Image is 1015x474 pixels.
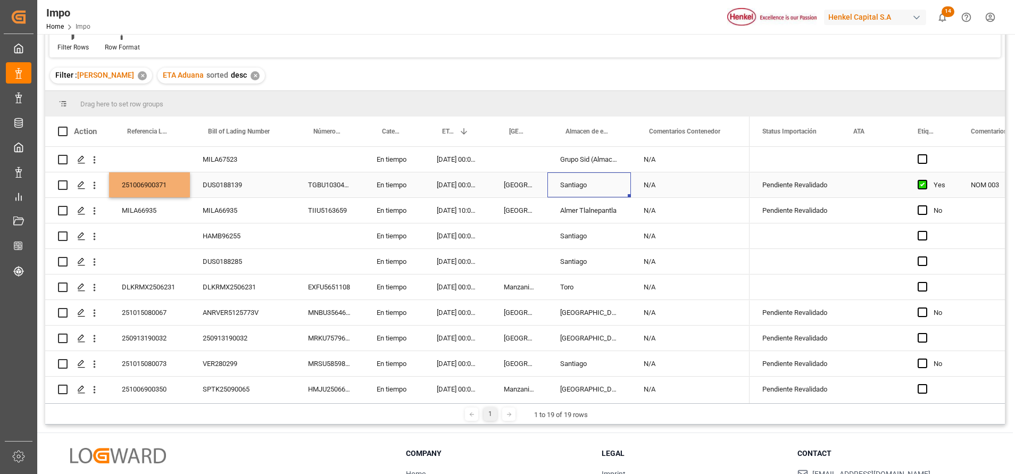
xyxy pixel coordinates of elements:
[631,351,750,376] div: N/A
[631,377,750,402] div: N/A
[46,23,64,30] a: Home
[918,128,936,135] span: Etiquetado?
[45,147,750,172] div: Press SPACE to select this row.
[295,377,364,402] div: HMJU2506631
[547,275,631,300] div: Toro
[762,301,828,325] div: Pendiente Revalidado
[934,198,945,223] div: No
[70,448,166,463] img: Logward Logo
[364,326,424,351] div: En tiempo
[45,377,750,402] div: Press SPACE to select this row.
[727,8,817,27] img: Henkel%20logo.jpg_1689854090.jpg
[109,377,190,402] div: 251006900350
[649,128,720,135] span: Comentarios Contenedor
[74,127,97,136] div: Action
[442,128,455,135] span: ETA Aduana
[364,198,424,223] div: En tiempo
[251,71,260,80] div: ✕
[509,128,525,135] span: [GEOGRAPHIC_DATA] - Locode
[631,249,750,274] div: N/A
[762,377,828,402] div: Pendiente Revalidado
[138,71,147,80] div: ✕
[364,147,424,172] div: En tiempo
[109,198,190,223] div: MILA66935
[190,351,295,376] div: VER280299
[295,275,364,300] div: EXFU5651108
[954,5,978,29] button: Help Center
[313,128,342,135] span: Número de Contenedor
[208,128,270,135] span: Bill of Lading Number
[762,352,828,376] div: Pendiente Revalidado
[491,351,547,376] div: [GEOGRAPHIC_DATA]
[80,100,163,108] span: Drag here to set row groups
[547,377,631,402] div: [GEOGRAPHIC_DATA]
[364,377,424,402] div: En tiempo
[547,198,631,223] div: Almer Tlalnepantla
[109,326,190,351] div: 250913190032
[364,275,424,300] div: En tiempo
[934,352,945,376] div: No
[45,275,750,300] div: Press SPACE to select this row.
[547,300,631,325] div: [GEOGRAPHIC_DATA]
[364,351,424,376] div: En tiempo
[424,172,491,197] div: [DATE] 00:00:00
[45,198,750,223] div: Press SPACE to select this row.
[547,147,631,172] div: Grupo Sid (Almacenaje y Distribucion AVIOR)
[190,172,295,197] div: DUS0188139
[190,249,295,274] div: DUS0188285
[424,223,491,248] div: [DATE] 00:00:00
[127,128,168,135] span: Referencia Leschaco
[105,43,140,52] div: Row Format
[934,173,945,197] div: Yes
[491,377,547,402] div: Manzanillo
[484,408,497,421] div: 1
[797,448,980,459] h3: Contact
[762,198,828,223] div: Pendiente Revalidado
[547,351,631,376] div: Santiago
[424,377,491,402] div: [DATE] 00:00:00
[424,351,491,376] div: [DATE] 00:00:00
[631,300,750,325] div: N/A
[424,198,491,223] div: [DATE] 10:00:00
[491,326,547,351] div: [GEOGRAPHIC_DATA]
[424,326,491,351] div: [DATE] 00:00:00
[942,6,954,17] span: 14
[547,249,631,274] div: Santiago
[190,275,295,300] div: DLKRMX2506231
[77,71,134,79] span: [PERSON_NAME]
[762,326,828,351] div: Pendiente Revalidado
[424,249,491,274] div: [DATE] 00:00:00
[762,173,828,197] div: Pendiente Revalidado
[424,275,491,300] div: [DATE] 00:00:00
[534,410,588,420] div: 1 to 19 of 19 rows
[930,5,954,29] button: show 14 new notifications
[45,249,750,275] div: Press SPACE to select this row.
[934,301,945,325] div: No
[45,326,750,351] div: Press SPACE to select this row.
[491,172,547,197] div: [GEOGRAPHIC_DATA]
[547,223,631,248] div: Santiago
[45,300,750,326] div: Press SPACE to select this row.
[565,128,609,135] span: Almacen de entrega
[109,275,190,300] div: DLKRMX2506231
[295,198,364,223] div: TIIU5163659
[424,300,491,325] div: [DATE] 00:00:00
[45,351,750,377] div: Press SPACE to select this row.
[190,223,295,248] div: HAMB96255
[46,5,90,21] div: Impo
[631,275,750,300] div: N/A
[824,10,926,25] div: Henkel Capital S.A
[295,300,364,325] div: MNBU3564667
[190,300,295,325] div: ANRVER5125773V
[57,43,89,52] div: Filter Rows
[491,275,547,300] div: Manzanillo
[631,223,750,248] div: N/A
[45,172,750,198] div: Press SPACE to select this row.
[853,128,864,135] span: ATA
[295,351,364,376] div: MRSU5859891
[190,147,295,172] div: MILA67523
[295,172,364,197] div: TGBU1030411
[109,300,190,325] div: 251015080067
[364,172,424,197] div: En tiempo
[602,448,784,459] h3: Legal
